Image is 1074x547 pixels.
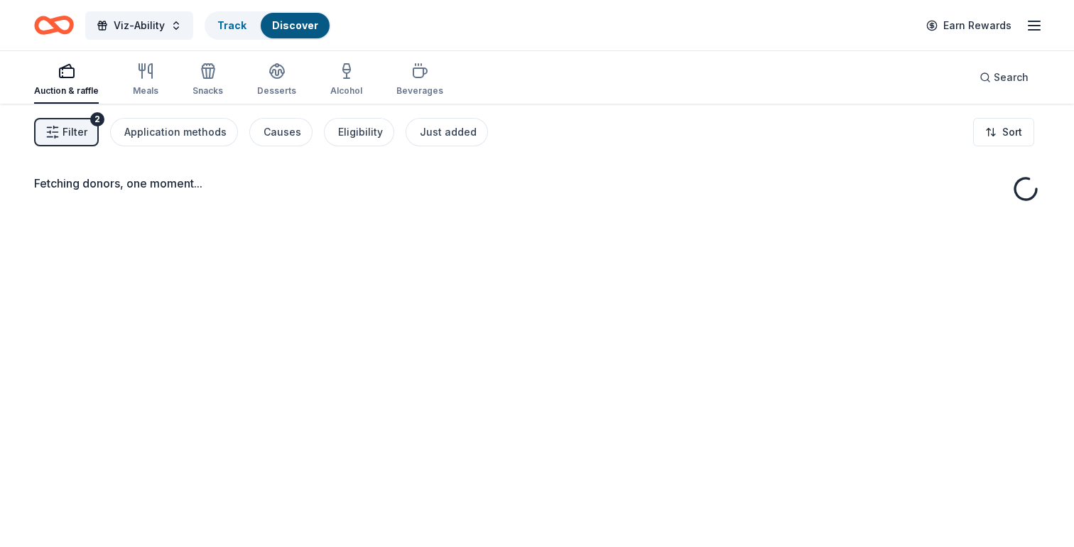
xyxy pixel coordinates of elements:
div: Auction & raffle [34,85,99,97]
div: Application methods [124,124,227,141]
div: Alcohol [330,85,362,97]
div: Snacks [192,85,223,97]
button: Meals [133,57,158,104]
button: Desserts [257,57,296,104]
a: Discover [272,19,318,31]
div: Just added [420,124,477,141]
span: Search [994,69,1029,86]
button: Viz-Ability [85,11,193,40]
div: 2 [90,112,104,126]
div: Beverages [396,85,443,97]
button: Alcohol [330,57,362,104]
button: Eligibility [324,118,394,146]
div: Eligibility [338,124,383,141]
span: Sort [1002,124,1022,141]
button: Beverages [396,57,443,104]
button: TrackDiscover [205,11,331,40]
div: Meals [133,85,158,97]
button: Search [968,63,1040,92]
button: Causes [249,118,313,146]
a: Earn Rewards [918,13,1020,38]
button: Just added [406,118,488,146]
button: Application methods [110,118,238,146]
a: Track [217,19,246,31]
button: Auction & raffle [34,57,99,104]
button: Snacks [192,57,223,104]
div: Desserts [257,85,296,97]
div: Causes [264,124,301,141]
button: Filter2 [34,118,99,146]
div: Fetching donors, one moment... [34,175,1040,192]
span: Filter [63,124,87,141]
a: Home [34,9,74,42]
button: Sort [973,118,1034,146]
span: Viz-Ability [114,17,165,34]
